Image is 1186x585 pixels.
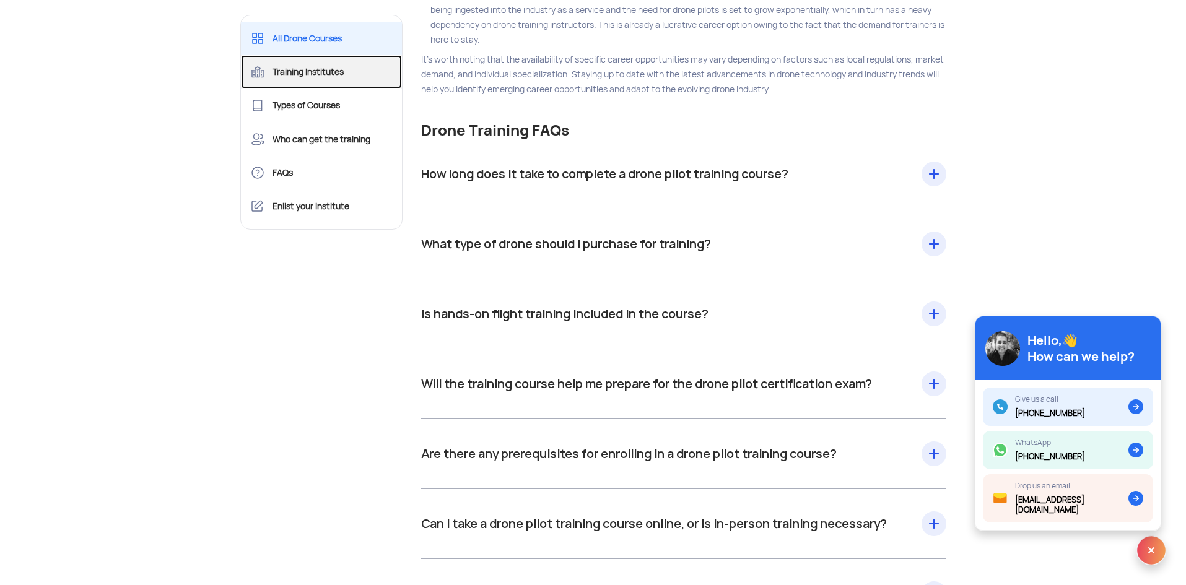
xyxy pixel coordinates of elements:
div: Will the training course help me prepare for the drone pilot certification exam? [421,374,946,394]
a: Types of Courses [241,89,403,122]
div: Drop us an email [1015,482,1128,490]
div: What type of drone should I purchase for training? [421,234,946,254]
a: Drop us an email[EMAIL_ADDRESS][DOMAIN_NAME] [983,474,1153,522]
div: WhatsApp [1015,438,1085,447]
img: ic_call.svg [993,399,1008,414]
div: Is hands-on flight training included in the course? [421,304,946,324]
img: ic_x.svg [1136,535,1166,565]
a: FAQs [241,156,403,189]
a: Who can get the training [241,123,403,156]
a: Training Institutes [241,55,403,89]
div: How long does it take to complete a drone pilot training course? [421,164,946,184]
div: Can I take a drone pilot training course online, or is in-person training necessary? [421,514,946,534]
img: img_avatar@2x.png [985,331,1020,366]
a: All Drone Courses [241,22,403,55]
div: Are there any prerequisites for enrolling in a drone pilot training course? [421,444,946,464]
img: ic_arrow.svg [1128,443,1143,457]
img: ic_whatsapp.svg [993,443,1008,457]
div: [PHONE_NUMBER] [1015,409,1085,418]
a: WhatsApp[PHONE_NUMBER] [983,431,1153,469]
img: ic_arrow.svg [1128,491,1143,506]
div: Give us a call [1015,395,1085,404]
div: Hello,👋 How can we help? [1027,332,1135,365]
h2: Drone Training FAQs [421,121,946,139]
a: Give us a call[PHONE_NUMBER] [983,388,1153,426]
a: Enlist your Institute [241,189,403,223]
div: [EMAIL_ADDRESS][DOMAIN_NAME] [1015,495,1128,515]
div: It's worth noting that the availability of specific career opportunities may vary depending on fa... [421,52,946,97]
img: ic_mail.svg [993,491,1008,506]
div: [PHONE_NUMBER] [1015,452,1085,462]
img: ic_arrow.svg [1128,399,1143,414]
